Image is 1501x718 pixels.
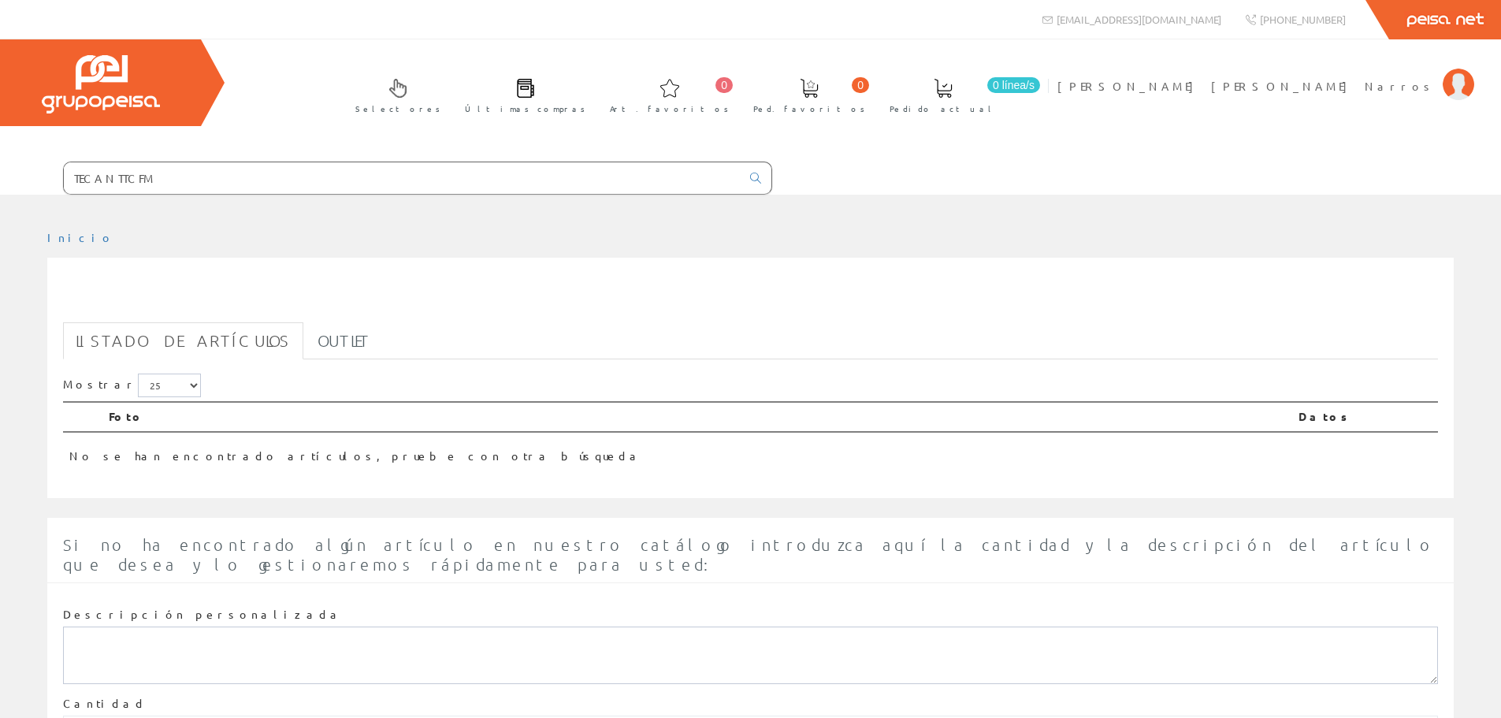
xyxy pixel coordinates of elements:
[465,101,585,117] span: Últimas compras
[63,374,201,397] label: Mostrar
[874,65,1044,123] a: 0 línea/s Pedido actual
[1260,13,1346,26] span: [PHONE_NUMBER]
[63,432,1292,471] td: No se han encontrado artículos, pruebe con otra búsqueda
[63,696,147,712] label: Cantidad
[1292,402,1438,432] th: Datos
[63,322,303,359] a: Listado de artículos
[63,607,343,623] label: Descripción personalizada
[64,162,741,194] input: Buscar ...
[42,55,160,113] img: Grupo Peisa
[102,402,1292,432] th: Foto
[1057,13,1221,26] span: [EMAIL_ADDRESS][DOMAIN_NAME]
[715,77,733,93] span: 0
[340,65,448,123] a: Selectores
[1057,78,1435,94] span: [PERSON_NAME] [PERSON_NAME] Narros
[987,77,1040,93] span: 0 línea/s
[305,322,383,359] a: Outlet
[355,101,440,117] span: Selectores
[63,535,1435,574] span: Si no ha encontrado algún artículo en nuestro catálogo introduzca aquí la cantidad y la descripci...
[138,374,201,397] select: Mostrar
[610,101,729,117] span: Art. favoritos
[852,77,869,93] span: 0
[1057,65,1474,80] a: [PERSON_NAME] [PERSON_NAME] Narros
[63,283,1438,314] h1: TECANTTCFM
[753,101,865,117] span: Ped. favoritos
[449,65,593,123] a: Últimas compras
[47,230,114,244] a: Inicio
[890,101,997,117] span: Pedido actual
